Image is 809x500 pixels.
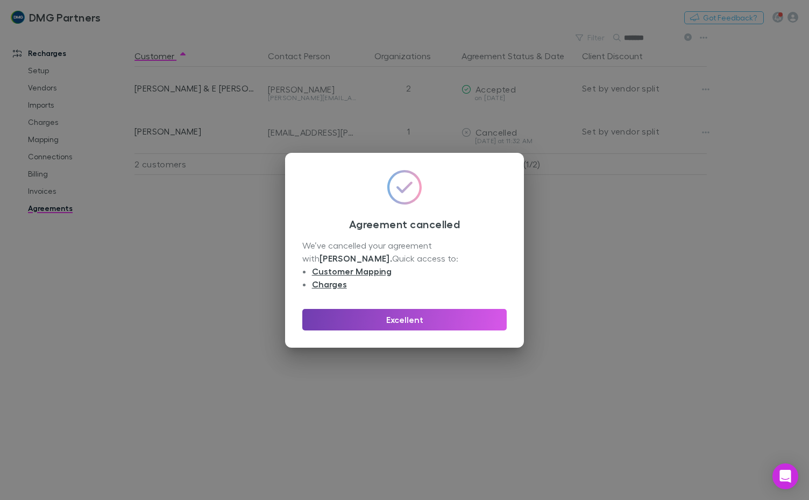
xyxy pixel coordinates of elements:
a: Charges [312,279,347,290]
button: Excellent [302,309,507,330]
h3: Agreement cancelled [302,217,507,230]
strong: [PERSON_NAME] . [320,253,392,264]
img: GradientCheckmarkIcon.svg [387,170,422,205]
a: Customer Mapping [312,266,392,277]
div: Open Intercom Messenger [772,463,798,489]
div: We’ve cancelled your agreement with Quick access to: [302,239,507,292]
